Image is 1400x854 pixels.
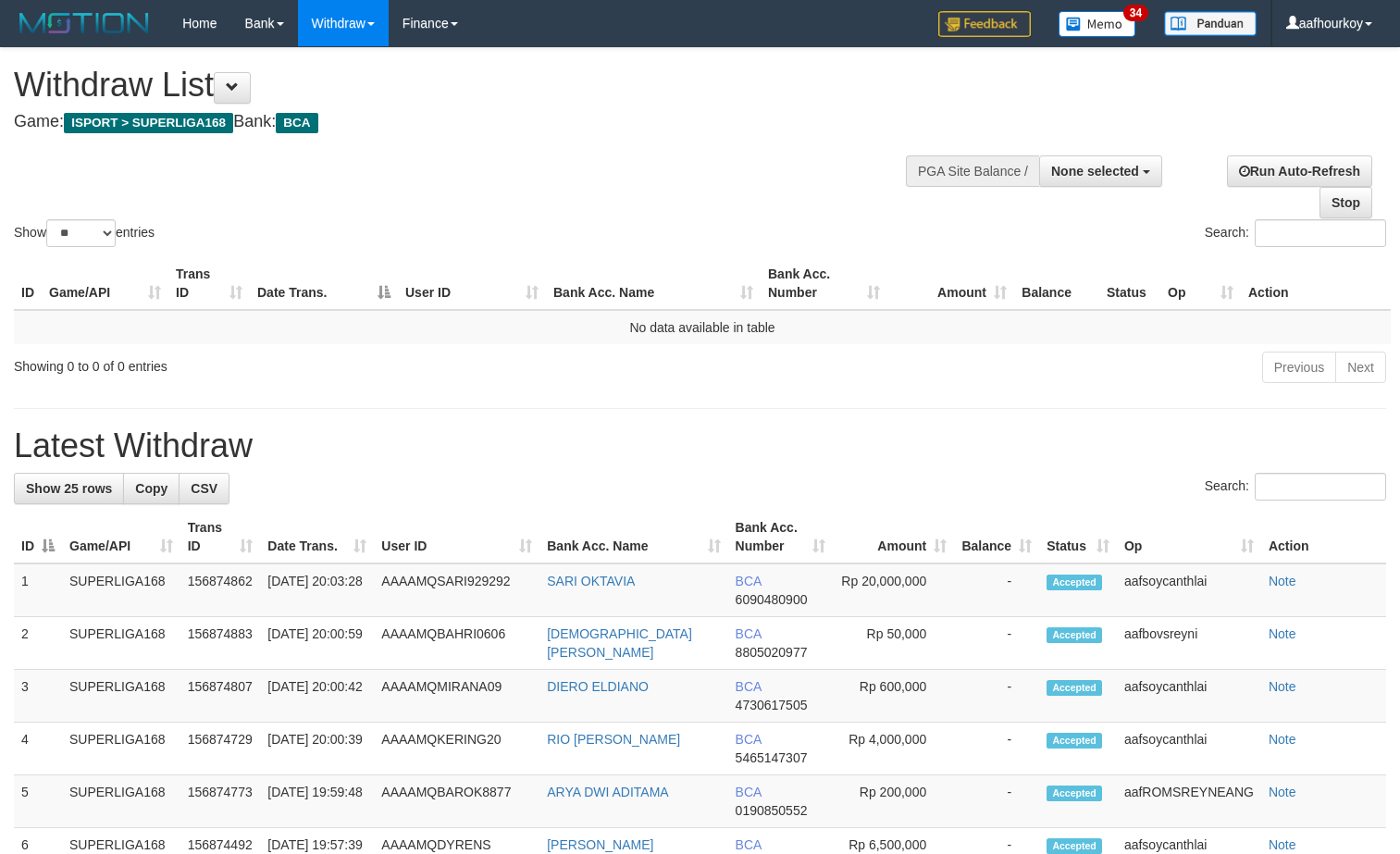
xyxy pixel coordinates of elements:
td: - [954,563,1039,617]
span: CSV [191,481,217,496]
td: No data available in table [14,310,1391,344]
div: Showing 0 to 0 of 0 entries [14,350,569,376]
span: Copy 4730617505 to clipboard [736,698,808,712]
td: Rp 20,000,000 [833,563,955,617]
th: Op: activate to sort column ascending [1117,511,1261,563]
th: User ID: activate to sort column ascending [398,257,546,310]
span: Accepted [1047,575,1102,590]
span: BCA [736,837,762,852]
td: aafsoycanthlai [1117,670,1261,723]
td: [DATE] 20:00:39 [260,723,374,775]
span: BCA [736,732,762,747]
span: Copy 0190850552 to clipboard [736,803,808,818]
a: DIERO ELDIANO [547,679,649,694]
a: Previous [1262,352,1336,383]
span: ISPORT > SUPERLIGA168 [64,113,233,133]
td: SUPERLIGA168 [62,617,180,670]
th: Balance [1014,257,1099,310]
span: BCA [736,574,762,588]
td: - [954,723,1039,775]
a: Note [1269,785,1296,799]
th: Amount: activate to sort column ascending [833,511,955,563]
td: - [954,670,1039,723]
td: Rp 4,000,000 [833,723,955,775]
span: Copy 6090480900 to clipboard [736,592,808,607]
td: 156874773 [180,775,261,828]
th: Action [1241,257,1391,310]
span: Accepted [1047,733,1102,749]
span: None selected [1051,164,1139,179]
th: Date Trans.: activate to sort column descending [250,257,398,310]
th: Bank Acc. Name: activate to sort column ascending [546,257,761,310]
span: Copy 5465147307 to clipboard [736,750,808,765]
label: Search: [1205,473,1386,501]
td: SUPERLIGA168 [62,670,180,723]
a: [PERSON_NAME] [547,837,653,852]
td: aafsoycanthlai [1117,723,1261,775]
span: BCA [736,679,762,694]
span: 34 [1123,5,1148,21]
span: Accepted [1047,838,1102,854]
th: Bank Acc. Number: activate to sort column ascending [761,257,887,310]
td: Rp 600,000 [833,670,955,723]
td: SUPERLIGA168 [62,723,180,775]
a: [DEMOGRAPHIC_DATA][PERSON_NAME] [547,626,692,660]
th: ID: activate to sort column descending [14,511,62,563]
td: aafsoycanthlai [1117,563,1261,617]
img: Feedback.jpg [938,11,1031,37]
td: [DATE] 20:00:59 [260,617,374,670]
a: Note [1269,837,1296,852]
span: BCA [276,113,317,133]
a: CSV [179,473,229,504]
a: ARYA DWI ADITAMA [547,785,668,799]
td: [DATE] 19:59:48 [260,775,374,828]
td: 156874807 [180,670,261,723]
td: [DATE] 20:00:42 [260,670,374,723]
span: Accepted [1047,786,1102,801]
label: Show entries [14,219,155,247]
td: 3 [14,670,62,723]
td: AAAAMQBAROK8877 [374,775,539,828]
th: Amount: activate to sort column ascending [887,257,1014,310]
td: 2 [14,617,62,670]
span: Show 25 rows [26,481,112,496]
h1: Withdraw List [14,67,915,104]
th: Status [1099,257,1160,310]
button: None selected [1039,155,1162,187]
input: Search: [1255,473,1386,501]
th: Date Trans.: activate to sort column ascending [260,511,374,563]
input: Search: [1255,219,1386,247]
td: [DATE] 20:03:28 [260,563,374,617]
td: AAAAMQBAHRI0606 [374,617,539,670]
th: Trans ID: activate to sort column ascending [180,511,261,563]
h1: Latest Withdraw [14,427,1386,464]
h4: Game: Bank: [14,113,915,131]
img: Button%20Memo.svg [1059,11,1136,37]
th: Bank Acc. Name: activate to sort column ascending [539,511,727,563]
span: Copy 8805020977 to clipboard [736,645,808,660]
th: Bank Acc. Number: activate to sort column ascending [728,511,833,563]
a: Note [1269,626,1296,641]
a: Copy [123,473,180,504]
th: Trans ID: activate to sort column ascending [168,257,250,310]
img: MOTION_logo.png [14,9,155,37]
td: SUPERLIGA168 [62,775,180,828]
td: Rp 200,000 [833,775,955,828]
td: - [954,775,1039,828]
td: 156874862 [180,563,261,617]
th: Status: activate to sort column ascending [1039,511,1117,563]
span: Copy [135,481,167,496]
a: Note [1269,679,1296,694]
td: Rp 50,000 [833,617,955,670]
a: Run Auto-Refresh [1227,155,1372,187]
td: 156874729 [180,723,261,775]
a: Stop [1319,187,1372,218]
td: aafROMSREYNEANG [1117,775,1261,828]
th: User ID: activate to sort column ascending [374,511,539,563]
a: Note [1269,732,1296,747]
span: Accepted [1047,627,1102,643]
td: aafbovsreyni [1117,617,1261,670]
td: 1 [14,563,62,617]
a: Show 25 rows [14,473,124,504]
td: 4 [14,723,62,775]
